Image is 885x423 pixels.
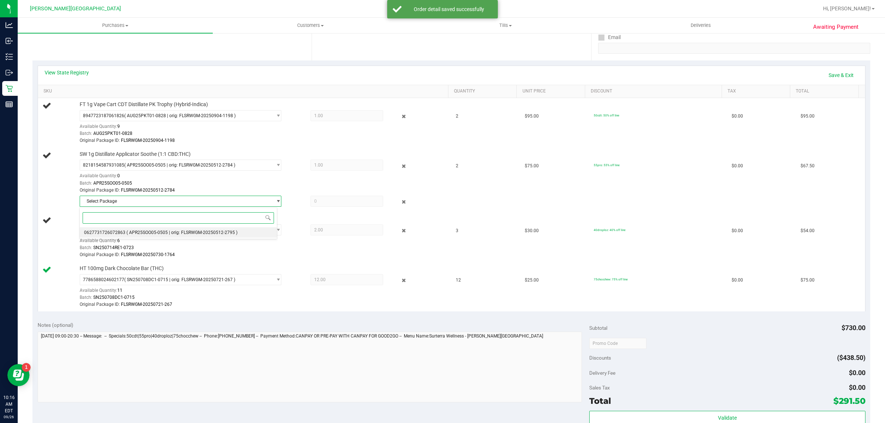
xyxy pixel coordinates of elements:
[728,88,787,94] a: Tax
[272,275,281,285] span: select
[589,385,610,391] span: Sales Tax
[456,162,458,169] span: 2
[80,121,292,136] div: Available Quantity:
[589,351,611,364] span: Discounts
[117,238,120,243] span: 6
[80,295,92,300] span: Batch:
[813,23,858,31] span: Awaiting Payment
[83,162,124,168] span: 8218154587931085
[80,181,92,186] span: Batch:
[681,22,721,29] span: Deliveries
[121,252,175,257] span: FLSRWGM-20250730-1764
[408,18,603,33] a: Tills
[589,338,646,349] input: Promo Code
[38,322,73,328] span: Notes (optional)
[121,138,175,143] span: FLSRWGM-20250904-1198
[30,6,121,12] span: [PERSON_NAME][GEOGRAPHIC_DATA]
[80,265,164,272] span: HT 100mg Dark Chocolate Bar (THC)
[93,181,132,186] span: APR25SOO05-0505
[732,162,743,169] span: $0.00
[732,113,743,120] span: $0.00
[594,163,619,167] span: 55pro: 55% off line
[3,414,14,420] p: 09/26
[718,415,737,421] span: Validate
[454,88,514,94] a: Quantity
[594,277,628,281] span: 75chocchew: 75% off line
[801,227,815,234] span: $54.00
[213,18,408,33] a: Customers
[525,227,539,234] span: $30.00
[80,151,191,158] span: SW 1g Distillate Applicator Soothe (1:1 CBD:THC)
[801,162,815,169] span: $67.50
[80,101,208,108] span: FT 1g Vape Cart CDT Distillate PK Trophy (Hybrid-Indica)
[801,113,815,120] span: $95.00
[22,363,31,372] iframe: Resource center unread badge
[525,162,539,169] span: $75.00
[83,113,124,118] span: 8947723187061826
[603,18,798,33] a: Deliveries
[80,302,120,307] span: Original Package ID:
[6,37,13,45] inline-svg: Inbound
[849,369,865,377] span: $0.00
[589,325,607,331] span: Subtotal
[80,245,92,250] span: Batch:
[80,235,292,250] div: Available Quantity:
[456,227,458,234] span: 3
[801,277,815,284] span: $75.00
[7,364,29,386] iframe: Resource center
[833,396,865,406] span: $291.50
[6,53,13,60] inline-svg: Inventory
[598,32,621,43] label: Email
[45,69,89,76] a: View State Registry
[6,101,13,108] inline-svg: Reports
[6,21,13,29] inline-svg: Analytics
[408,22,603,29] span: Tills
[93,131,132,136] span: AUG25PKT01-0828
[837,354,865,361] span: ($438.50)
[124,162,235,168] span: ( APR25SOO05-0505 | orig: FLSRWGM-20250512-2784 )
[121,302,172,307] span: FLSRWGM-20250721-267
[44,88,445,94] a: SKU
[83,277,124,282] span: 7786588024602177
[406,6,492,13] div: Order detail saved successfully
[796,88,855,94] a: Total
[456,277,461,284] span: 12
[93,245,134,250] span: SN250714RE1-0723
[272,111,281,121] span: select
[272,196,281,206] span: select
[6,69,13,76] inline-svg: Outbound
[80,188,120,193] span: Original Package ID:
[117,288,122,293] span: 11
[117,124,120,129] span: 9
[594,113,619,117] span: 50cdt: 50% off line
[591,88,719,94] a: Discount
[124,277,235,282] span: ( SN250708DC1-0715 | orig: FLSRWGM-20250721-267 )
[525,113,539,120] span: $95.00
[849,384,865,391] span: $0.00
[117,173,120,178] span: 0
[732,277,743,284] span: $0.00
[523,88,582,94] a: Unit Price
[213,22,407,29] span: Customers
[272,160,281,170] span: select
[6,85,13,92] inline-svg: Retail
[80,171,292,185] div: Available Quantity:
[80,252,120,257] span: Original Package ID:
[93,295,135,300] span: SN250708DC1-0715
[594,228,625,232] span: 40droploz: 40% off line
[456,113,458,120] span: 2
[80,285,292,300] div: Available Quantity:
[18,22,213,29] span: Purchases
[121,188,175,193] span: FLSRWGM-20250512-2784
[732,227,743,234] span: $0.00
[124,113,236,118] span: ( AUG25PKT01-0828 | orig: FLSRWGM-20250904-1198 )
[525,277,539,284] span: $25.00
[80,138,120,143] span: Original Package ID:
[80,131,92,136] span: Batch:
[824,69,858,81] a: Save & Exit
[841,324,865,332] span: $730.00
[80,196,272,206] span: Select Package
[18,18,213,33] a: Purchases
[589,370,615,376] span: Delivery Fee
